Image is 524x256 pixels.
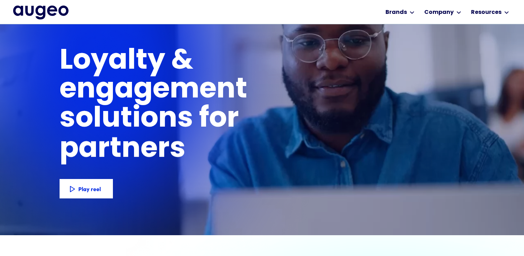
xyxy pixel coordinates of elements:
[424,8,454,17] div: Company
[60,179,113,198] a: Play reel
[60,47,359,134] h1: Loyalty & engagement solutions for
[60,135,231,164] h1: partners
[13,6,69,20] a: home
[385,8,407,17] div: Brands
[471,8,501,17] div: Resources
